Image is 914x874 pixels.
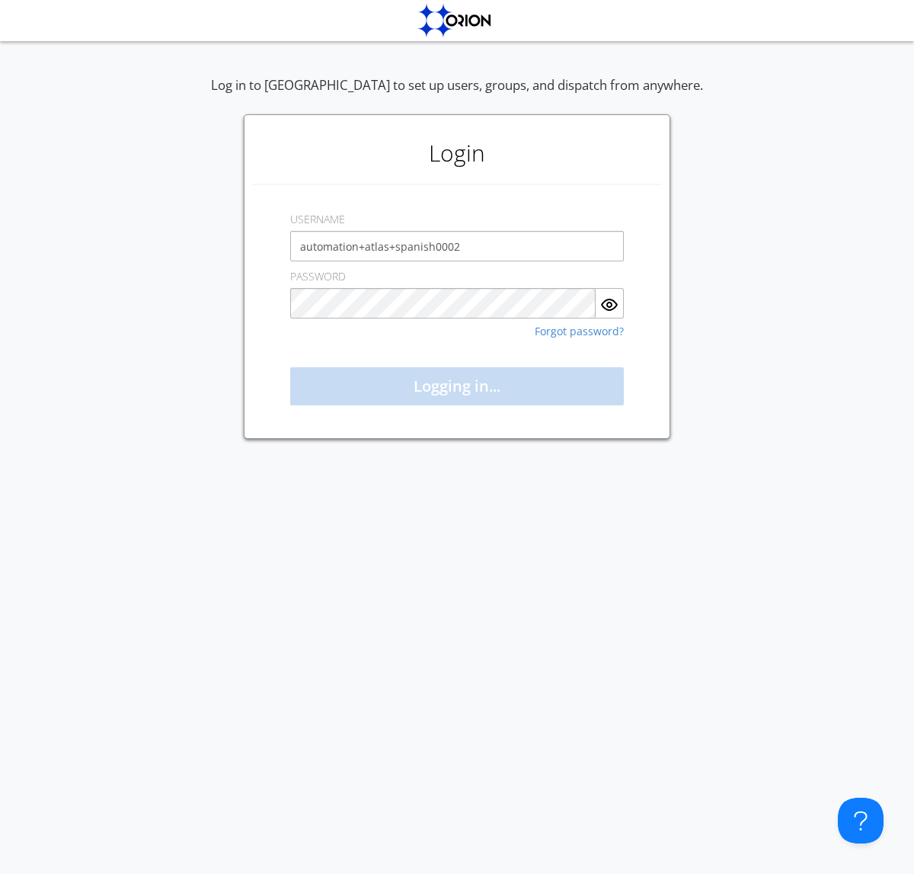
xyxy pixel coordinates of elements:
input: Password [290,288,596,319]
div: Log in to [GEOGRAPHIC_DATA] to set up users, groups, and dispatch from anywhere. [211,76,703,114]
label: USERNAME [290,212,345,227]
label: PASSWORD [290,269,346,284]
h1: Login [252,123,662,184]
iframe: Toggle Customer Support [838,798,884,844]
img: eye.svg [600,296,618,314]
button: Logging in... [290,367,624,405]
button: Show Password [596,288,624,319]
a: Forgot password? [535,326,624,337]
